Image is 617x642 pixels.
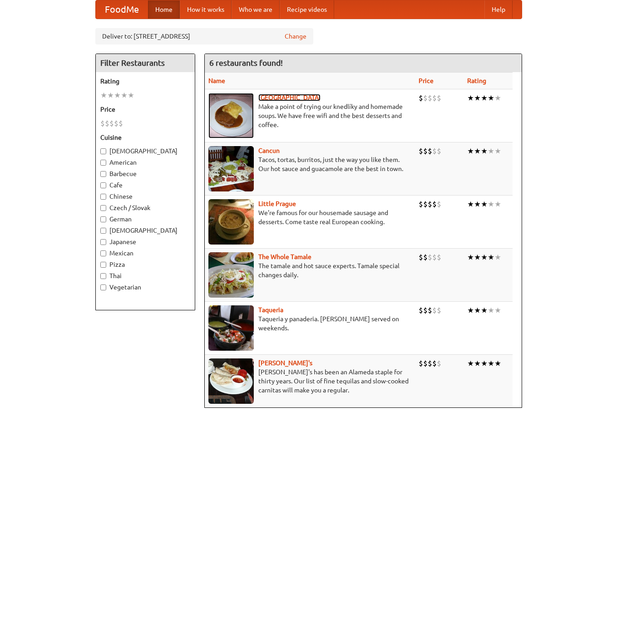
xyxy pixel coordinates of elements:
[121,90,128,100] li: ★
[428,146,432,156] li: $
[467,252,474,262] li: ★
[481,358,488,368] li: ★
[467,305,474,315] li: ★
[100,181,190,190] label: Cafe
[488,93,494,103] li: ★
[494,305,501,315] li: ★
[180,0,232,19] a: How it works
[100,249,190,258] label: Mexican
[232,0,280,19] a: Who we are
[100,90,107,100] li: ★
[481,305,488,315] li: ★
[107,90,114,100] li: ★
[100,262,106,268] input: Pizza
[423,252,428,262] li: $
[437,358,441,368] li: $
[100,215,190,224] label: German
[100,228,106,234] input: [DEMOGRAPHIC_DATA]
[258,94,321,101] b: [GEOGRAPHIC_DATA]
[208,208,412,226] p: We're famous for our housemade sausage and desserts. Come taste real European cooking.
[258,200,296,207] b: Little Prague
[437,305,441,315] li: $
[208,314,412,333] p: Taqueria y panaderia. [PERSON_NAME] served on weekends.
[488,252,494,262] li: ★
[432,199,437,209] li: $
[481,252,488,262] li: ★
[467,93,474,103] li: ★
[423,93,428,103] li: $
[96,54,195,72] h4: Filter Restaurants
[100,118,105,128] li: $
[96,0,148,19] a: FoodMe
[423,305,428,315] li: $
[481,199,488,209] li: ★
[208,252,254,298] img: wholetamale.jpg
[494,93,501,103] li: ★
[467,358,474,368] li: ★
[494,146,501,156] li: ★
[209,59,283,67] ng-pluralize: 6 restaurants found!
[474,358,481,368] li: ★
[258,306,283,314] a: Taqueria
[494,199,501,209] li: ★
[100,192,190,201] label: Chinese
[100,105,190,114] h5: Price
[100,237,190,246] label: Japanese
[100,271,190,280] label: Thai
[423,358,428,368] li: $
[100,182,106,188] input: Cafe
[208,93,254,138] img: czechpoint.jpg
[419,77,434,84] a: Price
[474,305,481,315] li: ★
[488,199,494,209] li: ★
[100,273,106,279] input: Thai
[432,252,437,262] li: $
[100,283,190,292] label: Vegetarian
[208,368,412,395] p: [PERSON_NAME]'s has been an Alameda staple for thirty years. Our list of fine tequilas and slow-c...
[208,358,254,404] img: pedros.jpg
[100,250,106,256] input: Mexican
[419,93,423,103] li: $
[100,158,190,167] label: American
[100,160,106,166] input: American
[423,199,428,209] li: $
[100,216,106,222] input: German
[100,203,190,212] label: Czech / Slovak
[114,90,121,100] li: ★
[419,199,423,209] li: $
[208,261,412,279] p: The tamale and hot sauce experts. Tamale special changes daily.
[258,253,311,260] a: The Whole Tamale
[100,260,190,269] label: Pizza
[208,305,254,351] img: taqueria.jpg
[432,146,437,156] li: $
[100,133,190,142] h5: Cuisine
[474,93,481,103] li: ★
[419,252,423,262] li: $
[118,118,123,128] li: $
[419,305,423,315] li: $
[474,252,481,262] li: ★
[481,93,488,103] li: ★
[488,146,494,156] li: ★
[100,147,190,156] label: [DEMOGRAPHIC_DATA]
[437,93,441,103] li: $
[258,147,280,154] b: Cancun
[484,0,513,19] a: Help
[128,90,134,100] li: ★
[488,305,494,315] li: ★
[432,93,437,103] li: $
[428,199,432,209] li: $
[208,199,254,245] img: littleprague.jpg
[208,146,254,191] img: cancun.jpg
[437,252,441,262] li: $
[208,155,412,173] p: Tacos, tortas, burritos, just the way you like them. Our hot sauce and guacamole are the best in ...
[432,305,437,315] li: $
[423,146,428,156] li: $
[105,118,109,128] li: $
[285,32,306,41] a: Change
[100,194,106,200] input: Chinese
[100,226,190,235] label: [DEMOGRAPHIC_DATA]
[467,77,486,84] a: Rating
